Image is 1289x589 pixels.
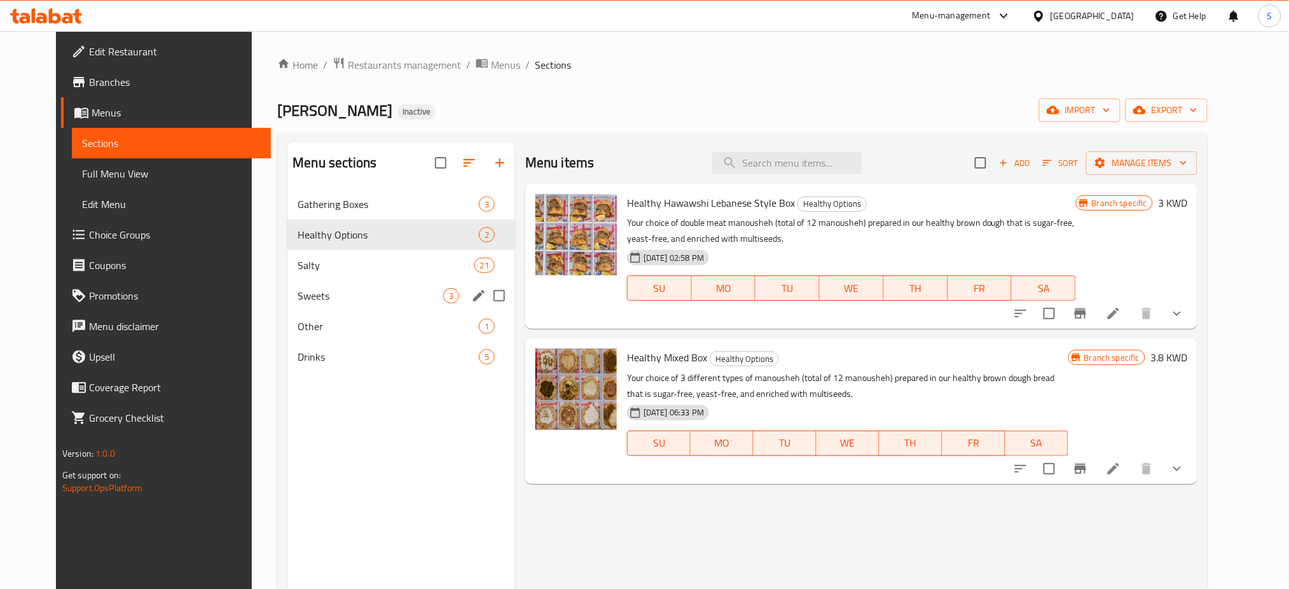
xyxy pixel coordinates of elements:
[287,281,515,311] div: Sweets3edit
[89,288,261,303] span: Promotions
[444,290,458,302] span: 3
[348,57,461,73] span: Restaurants management
[1040,153,1081,173] button: Sort
[1169,461,1185,476] svg: Show Choices
[1079,352,1145,364] span: Branch specific
[754,431,817,456] button: TU
[1035,153,1086,173] span: Sort items
[1169,306,1185,321] svg: Show Choices
[948,434,1000,452] span: FR
[1065,298,1096,329] button: Branch-specific-item
[627,431,691,456] button: SU
[469,286,488,305] button: edit
[479,319,495,334] div: items
[525,57,530,73] li: /
[535,349,617,430] img: Healthy Mixed Box
[62,445,93,462] span: Version:
[72,128,272,158] a: Sections
[466,57,471,73] li: /
[697,279,751,298] span: MO
[948,275,1012,301] button: FR
[710,352,778,366] span: Healthy Options
[627,193,795,212] span: Healthy Hawawshi Lebanese Style Box
[61,250,272,281] a: Coupons
[1005,298,1036,329] button: sort-choices
[287,342,515,372] div: Drinks5
[817,431,879,456] button: WE
[298,197,479,212] div: Gathering Boxes
[479,227,495,242] div: items
[1039,99,1120,122] button: import
[535,57,571,73] span: Sections
[287,184,515,377] nav: Menu sections
[479,197,495,212] div: items
[1267,9,1272,23] span: S
[298,258,474,273] span: Salty
[1136,102,1197,118] span: export
[759,434,811,452] span: TU
[761,279,815,298] span: TU
[89,227,261,242] span: Choice Groups
[298,288,443,303] div: Sweets
[997,156,1031,170] span: Add
[72,158,272,189] a: Full Menu View
[62,467,121,483] span: Get support on:
[474,258,495,273] div: items
[627,275,692,301] button: SU
[479,351,494,363] span: 5
[61,67,272,97] a: Branches
[820,275,884,301] button: WE
[1065,454,1096,484] button: Branch-specific-item
[798,197,866,211] span: Healthy Options
[61,311,272,342] a: Menu disclaimer
[633,279,687,298] span: SU
[479,229,494,241] span: 2
[298,349,479,364] span: Drinks
[1150,349,1187,366] h6: 3.8 KWD
[72,189,272,219] a: Edit Menu
[1126,99,1208,122] button: export
[710,351,779,366] div: Healthy Options
[287,311,515,342] div: Other1
[61,219,272,250] a: Choice Groups
[627,348,707,367] span: Healthy Mixed Box
[491,57,520,73] span: Menus
[89,380,261,395] span: Coverage Report
[427,149,454,176] span: Select all sections
[61,36,272,67] a: Edit Restaurant
[89,74,261,90] span: Branches
[1096,155,1187,171] span: Manage items
[298,227,479,242] span: Healthy Options
[1005,454,1036,484] button: sort-choices
[479,198,494,211] span: 3
[1005,431,1068,456] button: SA
[692,275,756,301] button: MO
[89,44,261,59] span: Edit Restaurant
[1162,298,1192,329] button: show more
[638,406,709,419] span: [DATE] 06:33 PM
[1086,151,1197,175] button: Manage items
[485,148,515,178] button: Add section
[691,431,754,456] button: MO
[61,281,272,311] a: Promotions
[89,410,261,426] span: Grocery Checklist
[1051,9,1134,23] div: [GEOGRAPHIC_DATA]
[885,434,937,452] span: TH
[884,275,948,301] button: TH
[89,258,261,273] span: Coupons
[1162,454,1192,484] button: show more
[1043,156,1078,170] span: Sort
[298,319,479,334] span: Other
[1036,455,1063,482] span: Select to update
[287,189,515,219] div: Gathering Boxes3
[61,342,272,372] a: Upsell
[61,97,272,128] a: Menus
[1036,300,1063,327] span: Select to update
[1106,461,1121,476] a: Edit menu item
[825,279,879,298] span: WE
[397,106,436,117] span: Inactive
[82,197,261,212] span: Edit Menu
[525,153,595,172] h2: Menu items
